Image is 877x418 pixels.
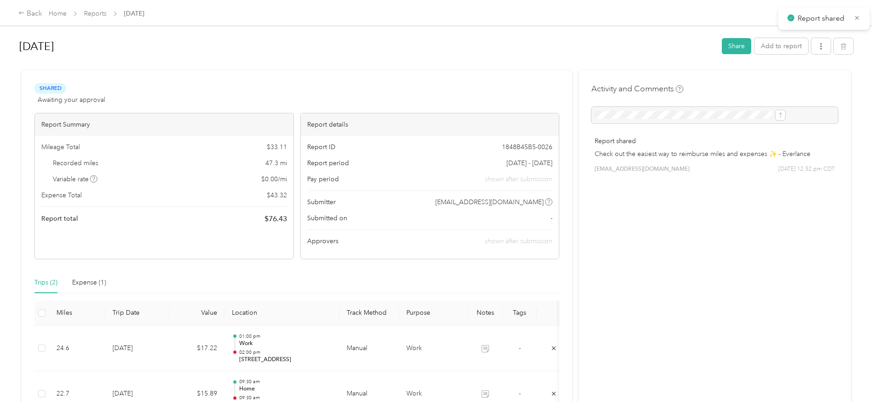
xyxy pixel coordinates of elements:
span: Variable rate [53,174,98,184]
div: Expense (1) [72,278,106,288]
th: Notes [468,301,502,326]
p: 02:00 pm [239,349,332,356]
span: [EMAIL_ADDRESS][DOMAIN_NAME] [595,165,690,173]
span: Recorded miles [53,158,98,168]
td: $17.22 [169,326,225,372]
td: [DATE] [105,371,169,417]
th: Miles [49,301,105,326]
p: Home [239,385,332,393]
p: Check out the easiest way to reimburse miles and expenses ✨ - Everlance [595,149,835,159]
span: Mileage Total [41,142,80,152]
span: Submitter [307,197,336,207]
button: Add to report [754,38,808,54]
span: Approvers [307,236,338,246]
span: Report ID [307,142,336,152]
div: Back [18,8,42,19]
span: 47.3 mi [265,158,287,168]
span: [DATE] - [DATE] [506,158,552,168]
td: Manual [339,371,399,417]
p: 01:00 pm [239,333,332,340]
p: 09:30 am [239,395,332,401]
th: Trip Date [105,301,169,326]
td: $15.89 [169,371,225,417]
span: $ 33.11 [267,142,287,152]
span: shown after submission [485,237,552,245]
span: Awaiting your approval [38,95,105,105]
button: Share [722,38,751,54]
span: Expense Total [41,190,82,200]
p: Report shared [798,13,847,24]
td: 24.6 [49,326,105,372]
td: Work [399,326,468,372]
th: Purpose [399,301,468,326]
span: [EMAIL_ADDRESS][DOMAIN_NAME] [435,197,544,207]
a: Reports [84,10,107,17]
h4: Activity and Comments [591,83,683,95]
p: [STREET_ADDRESS] [239,356,332,364]
span: - [519,390,521,397]
th: Location [225,301,339,326]
span: shown after submission [485,174,552,184]
span: $ 43.32 [267,190,287,200]
h1: Aug 2025 [19,35,715,57]
a: Home [49,10,67,17]
th: Track Method [339,301,399,326]
div: Report Summary [35,113,293,136]
div: Report details [301,113,559,136]
td: 22.7 [49,371,105,417]
p: 5000 Farm-to-[STREET_ADDRESS][PERSON_NAME] [239,401,332,409]
p: 09:30 am [239,379,332,385]
span: - [551,213,552,223]
span: $ 0.00 / mi [261,174,287,184]
span: [DATE] 12:52 pm CDT [778,165,835,173]
p: Report shared [595,136,835,146]
span: Shared [34,83,66,94]
p: Work [239,340,332,348]
span: $ 76.43 [264,213,287,224]
span: Report period [307,158,349,168]
div: Trips (2) [34,278,57,288]
td: [DATE] [105,326,169,372]
iframe: Everlance-gr Chat Button Frame [826,367,877,418]
span: Submitted on [307,213,347,223]
span: [DATE] [124,9,144,18]
span: 1848B45B5-0026 [502,142,552,152]
th: Tags [502,301,537,326]
td: Manual [339,326,399,372]
span: - [519,344,521,352]
span: Report total [41,214,78,223]
td: Work [399,371,468,417]
th: Value [169,301,225,326]
span: Pay period [307,174,339,184]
